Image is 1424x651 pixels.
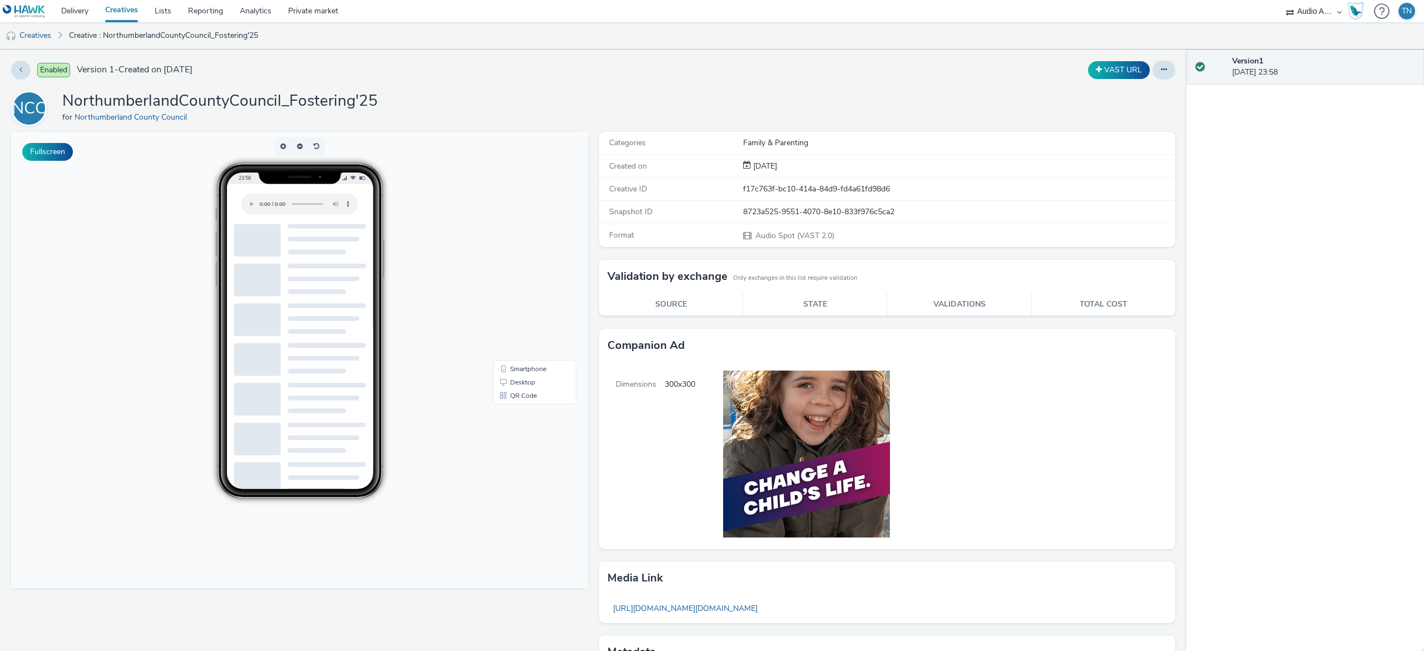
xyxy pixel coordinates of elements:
[733,274,857,283] small: Only exchanges in this list require validation
[751,161,777,172] div: Creation 21 September 2025, 23:58
[743,293,887,316] th: State
[22,143,73,161] button: Fullscreen
[77,63,192,76] span: Version 1 - Created on [DATE]
[3,4,46,18] img: undefined Logo
[12,93,46,124] div: NCC
[62,112,75,122] span: for
[607,598,763,619] a: [URL][DOMAIN_NAME][DOMAIN_NAME]
[1031,293,1175,316] th: Total cost
[75,112,191,122] a: Northumberland County Council
[1088,61,1150,79] button: VAST URL
[743,137,1175,149] div: Family & Parenting
[599,362,665,549] span: Dimensions
[609,184,647,194] span: Creative ID
[743,206,1175,218] div: 8723a525-9551-4070-8e10-833f976c5ca2
[1347,2,1364,20] img: Hawk Academy
[484,257,563,270] li: QR Code
[599,293,743,316] th: Source
[607,337,685,354] h3: Companion Ad
[1085,61,1153,79] div: Duplicate the creative as a VAST URL
[665,362,695,549] span: 300x300
[609,230,634,240] span: Format
[609,161,647,171] span: Created on
[607,268,728,285] h3: Validation by exchange
[63,22,264,49] a: Creative : NorthumberlandCountyCouncil_Fostering'25
[1232,56,1263,66] strong: Version 1
[11,103,51,114] a: NCC
[6,31,17,42] img: audio
[1232,56,1415,78] div: [DATE] 23:58
[37,63,70,77] span: Enabled
[499,247,524,254] span: Desktop
[887,293,1031,316] th: Validations
[62,91,378,112] h1: NorthumberlandCountyCouncil_Fostering'25
[484,244,563,257] li: Desktop
[754,230,834,241] span: Audio Spot (VAST 2.0)
[609,206,652,217] span: Snapshot ID
[1402,3,1412,19] div: TN
[499,234,535,240] span: Smartphone
[695,362,898,546] img: Companion Ad
[227,43,239,49] span: 23:58
[499,260,526,267] span: QR Code
[484,230,563,244] li: Smartphone
[743,184,1175,195] div: f17c763f-bc10-414a-84d9-fd4a61fd98d6
[1347,2,1368,20] a: Hawk Academy
[609,137,646,148] span: Categories
[607,570,663,586] h3: Media link
[751,161,777,171] span: [DATE]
